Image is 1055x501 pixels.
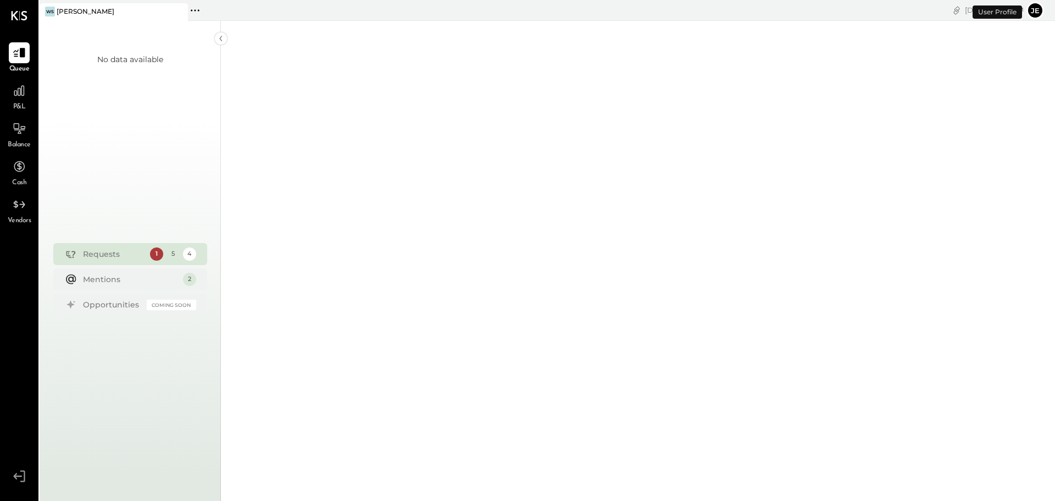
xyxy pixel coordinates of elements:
[951,4,962,16] div: copy link
[183,273,196,286] div: 2
[1,42,38,74] a: Queue
[166,247,180,261] div: 5
[1,80,38,112] a: P&L
[9,64,30,74] span: Queue
[147,300,196,310] div: Coming Soon
[83,274,177,285] div: Mentions
[183,247,196,261] div: 4
[973,5,1022,19] div: User Profile
[1,118,38,150] a: Balance
[12,178,26,188] span: Cash
[8,216,31,226] span: Vendors
[150,247,163,261] div: 1
[1026,2,1044,19] button: je
[97,54,163,65] div: No data available
[1,156,38,188] a: Cash
[1,194,38,226] a: Vendors
[8,140,31,150] span: Balance
[45,7,55,16] div: WS
[965,5,1024,15] div: [DATE]
[13,102,26,112] span: P&L
[83,299,141,310] div: Opportunities
[83,249,145,260] div: Requests
[57,7,114,16] div: [PERSON_NAME]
